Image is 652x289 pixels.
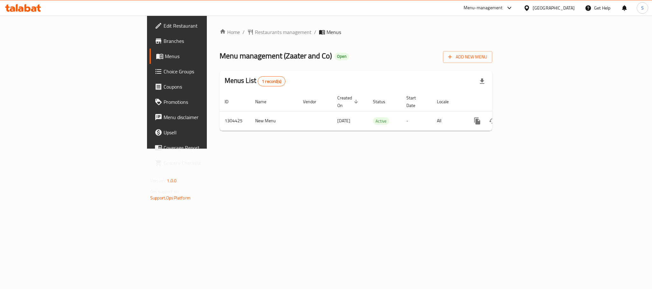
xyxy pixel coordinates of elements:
[474,74,490,89] div: Export file
[164,83,251,91] span: Coupons
[437,98,457,105] span: Locale
[150,110,256,125] a: Menu disclaimer
[164,22,251,30] span: Edit Restaurant
[334,53,349,60] div: Open
[485,113,500,129] button: Change Status
[220,28,492,36] nav: breadcrumb
[164,129,251,136] span: Upsell
[258,76,285,86] div: Total records count
[167,177,177,185] span: 1.0.0
[150,79,256,94] a: Coupons
[255,98,275,105] span: Name
[164,68,251,75] span: Choice Groups
[448,53,487,61] span: Add New Menu
[150,33,256,49] a: Branches
[533,4,575,11] div: [GEOGRAPHIC_DATA]
[225,98,237,105] span: ID
[303,98,325,105] span: Vendor
[164,37,251,45] span: Branches
[150,140,256,155] a: Coverage Report
[337,94,360,109] span: Created On
[443,51,492,63] button: Add New Menu
[465,92,536,111] th: Actions
[401,111,432,131] td: -
[337,117,350,125] span: [DATE]
[220,49,332,63] span: Menu management ( Zaater and Co )
[150,194,191,202] a: Support.OpsPlatform
[164,144,251,151] span: Coverage Report
[255,28,312,36] span: Restaurants management
[150,49,256,64] a: Menus
[150,177,166,185] span: Version:
[432,111,465,131] td: All
[334,54,349,59] span: Open
[150,64,256,79] a: Choice Groups
[326,28,341,36] span: Menus
[373,117,389,125] div: Active
[470,113,485,129] button: more
[314,28,316,36] li: /
[164,159,251,167] span: Grocery Checklist
[164,113,251,121] span: Menu disclaimer
[373,98,394,105] span: Status
[150,94,256,110] a: Promotions
[464,4,503,12] div: Menu-management
[406,94,424,109] span: Start Date
[373,118,389,125] span: Active
[150,187,179,196] span: Get support on:
[220,92,536,131] table: enhanced table
[641,4,644,11] span: S
[250,111,298,131] td: New Menu
[150,18,256,33] a: Edit Restaurant
[164,98,251,106] span: Promotions
[150,155,256,171] a: Grocery Checklist
[247,28,312,36] a: Restaurants management
[258,78,285,84] span: 1 record(s)
[225,76,285,86] h2: Menus List
[150,125,256,140] a: Upsell
[165,52,251,60] span: Menus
